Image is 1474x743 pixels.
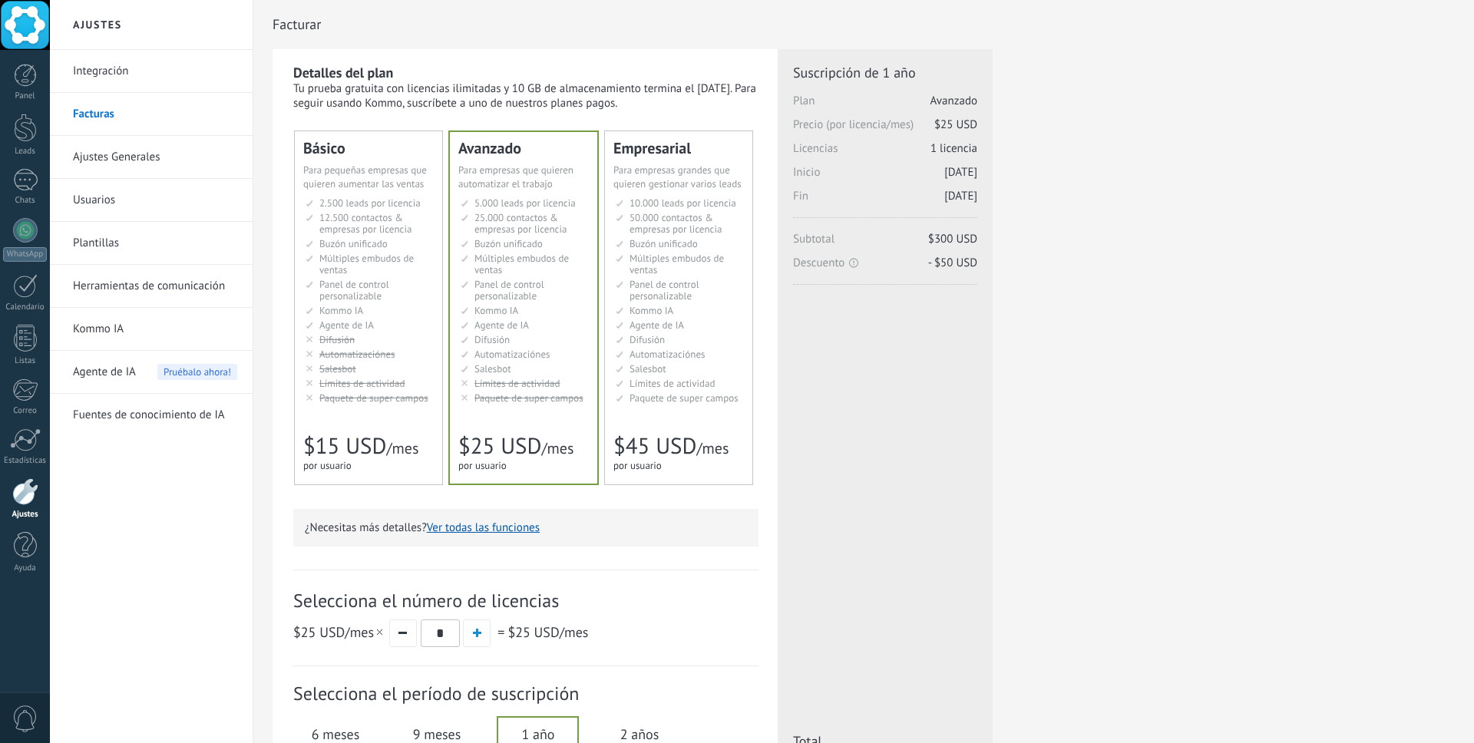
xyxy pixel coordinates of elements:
span: 9 meses [395,725,478,743]
span: /mes [696,438,729,458]
span: Suscripción de 1 año [793,64,977,81]
a: Usuarios [73,179,237,222]
span: Agente de IA [319,319,374,332]
span: Paquete de super campos [474,391,583,405]
span: Límites de actividad [630,377,716,390]
li: Ajustes Generales [50,136,253,179]
div: Panel [3,91,48,101]
span: Plan [793,94,977,117]
span: Para pequeñas empresas que quieren aumentar las ventas [303,163,427,190]
span: Precio (por licencia/mes) [793,117,977,141]
div: Estadísticas [3,456,48,466]
span: Límites de actividad [474,377,560,390]
span: Buzón unificado [474,237,543,250]
div: WhatsApp [3,247,47,262]
span: Kommo IA [630,304,673,317]
span: Kommo IA [474,304,518,317]
a: Agente de IA Pruébalo ahora! [73,351,237,394]
span: 6 meses [294,725,377,743]
div: Avanzado [458,140,589,156]
a: Integración [73,50,237,93]
button: Ver todas las funciones [427,520,540,535]
span: Paquete de super campos [630,391,739,405]
div: Calendario [3,302,48,312]
span: $25 USD [458,431,541,461]
div: Chats [3,196,48,206]
span: Automatizaciónes [630,348,706,361]
span: Salesbot [319,362,356,375]
span: - $50 USD [928,256,977,270]
p: ¿Necesitas más detalles? [305,520,747,535]
span: Kommo IA [319,304,363,317]
a: Ajustes Generales [73,136,237,179]
li: Usuarios [50,179,253,222]
span: Difusión [474,333,510,346]
span: Límites de actividad [319,377,405,390]
span: Pruébalo ahora! [157,364,237,380]
span: Múltiples embudos de ventas [474,252,569,276]
span: Paquete de super campos [319,391,428,405]
span: Automatizaciónes [474,348,550,361]
span: Panel de control personalizable [630,278,699,302]
span: Difusión [630,333,665,346]
span: Agente de IA [474,319,529,332]
span: Descuento [793,256,977,270]
span: Para empresas que quieren automatizar el trabajo [458,163,573,190]
span: 12.500 contactos & empresas por licencia [319,211,411,236]
span: 5.000 leads por licencia [474,196,576,210]
span: Licencias [793,141,977,165]
span: Agente de IA [630,319,684,332]
span: Salesbot [474,362,511,375]
span: Para empresas grandes que quieren gestionar varios leads [613,163,742,190]
span: 50.000 contactos & empresas por licencia [630,211,722,236]
span: $45 USD [613,431,696,461]
span: Subtotal [793,232,977,256]
span: por usuario [458,459,507,472]
li: Kommo IA [50,308,253,351]
span: 1 año [497,725,580,743]
span: /mes [541,438,573,458]
li: Plantillas [50,222,253,265]
span: 25.000 contactos & empresas por licencia [474,211,567,236]
span: Selecciona el período de suscripción [293,682,758,705]
li: Fuentes de conocimiento de IA [50,394,253,436]
span: Múltiples embudos de ventas [319,252,414,276]
div: Listas [3,356,48,366]
span: Automatizaciónes [319,348,395,361]
span: Agente de IA [73,351,136,394]
span: por usuario [303,459,352,472]
span: [DATE] [944,189,977,203]
div: Empresarial [613,140,744,156]
div: Básico [303,140,434,156]
span: Panel de control personalizable [319,278,389,302]
span: Múltiples embudos de ventas [630,252,724,276]
div: Ayuda [3,563,48,573]
span: por usuario [613,459,662,472]
span: [DATE] [944,165,977,180]
span: Difusión [319,333,355,346]
span: Inicio [793,165,977,189]
span: $25 USD [507,623,559,641]
span: $15 USD [303,431,386,461]
li: Integración [50,50,253,93]
span: 2.500 leads por licencia [319,196,421,210]
span: 1 licencia [930,141,977,156]
div: Ajustes [3,510,48,520]
span: 2 años [598,725,681,743]
span: Fin [793,189,977,213]
div: Tu prueba gratuita con licencias ilimitadas y 10 GB de almacenamiento termina el [DATE]. Para seg... [293,81,758,111]
span: 10.000 leads por licencia [630,196,736,210]
span: $25 USD [934,117,977,132]
span: Avanzado [930,94,977,108]
li: Agente de IA [50,351,253,394]
li: Herramientas de comunicación [50,265,253,308]
a: Fuentes de conocimiento de IA [73,394,237,437]
span: Facturar [273,16,321,32]
a: Plantillas [73,222,237,265]
span: /mes [293,623,385,641]
span: Panel de control personalizable [474,278,544,302]
div: Correo [3,406,48,416]
span: Selecciona el número de licencias [293,589,758,613]
span: Buzón unificado [319,237,388,250]
span: = [497,623,504,641]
